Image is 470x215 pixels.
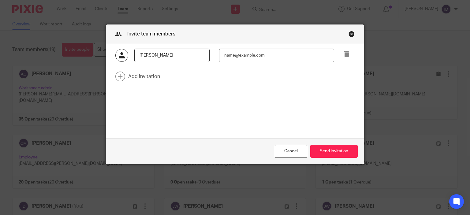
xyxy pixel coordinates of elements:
span: Invite team members [127,32,175,36]
input: First and last name [134,49,210,62]
div: Close this dialog window [349,31,355,37]
input: name@example.com [219,49,334,62]
div: Close this dialog window [275,145,307,158]
button: Send invitation [310,145,358,158]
